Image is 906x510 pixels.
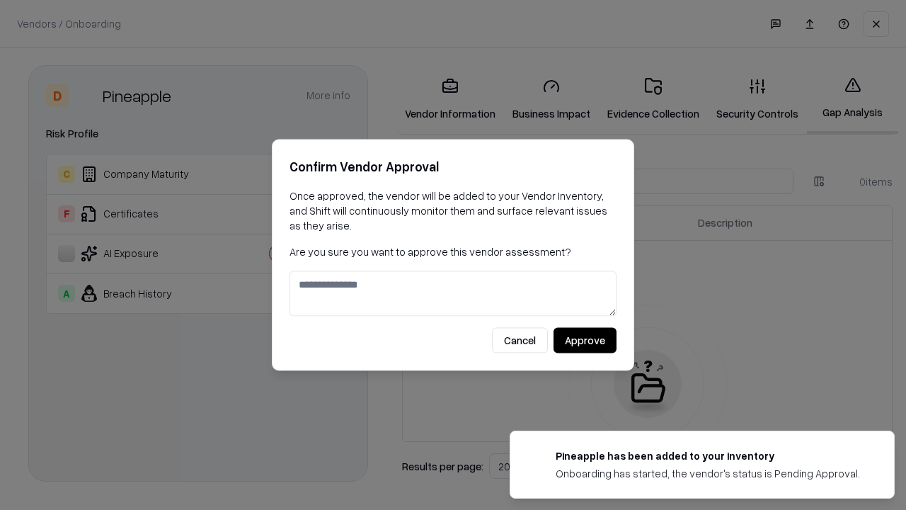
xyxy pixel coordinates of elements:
button: Cancel [492,328,548,353]
img: pineappleenergy.com [527,448,544,465]
div: Pineapple has been added to your inventory [556,448,860,463]
p: Once approved, the vendor will be added to your Vendor Inventory, and Shift will continuously mon... [289,188,617,233]
button: Approve [554,328,617,353]
div: Onboarding has started, the vendor's status is Pending Approval. [556,466,860,481]
h2: Confirm Vendor Approval [289,157,617,177]
p: Are you sure you want to approve this vendor assessment? [289,244,617,259]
